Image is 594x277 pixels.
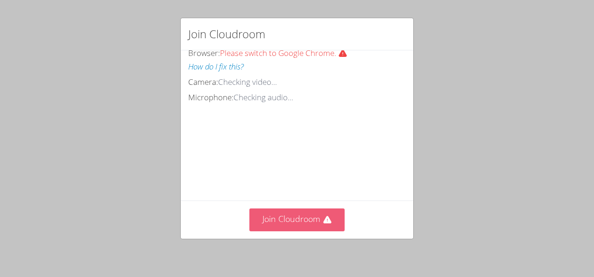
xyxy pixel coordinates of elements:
span: Please switch to Google Chrome. [220,48,351,58]
button: Join Cloudroom [249,208,345,231]
span: Browser: [188,48,220,58]
h2: Join Cloudroom [188,26,265,42]
span: Checking video... [218,76,277,87]
button: How do I fix this? [188,60,244,74]
span: Checking audio... [233,92,293,103]
span: Microphone: [188,92,233,103]
span: Camera: [188,76,218,87]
